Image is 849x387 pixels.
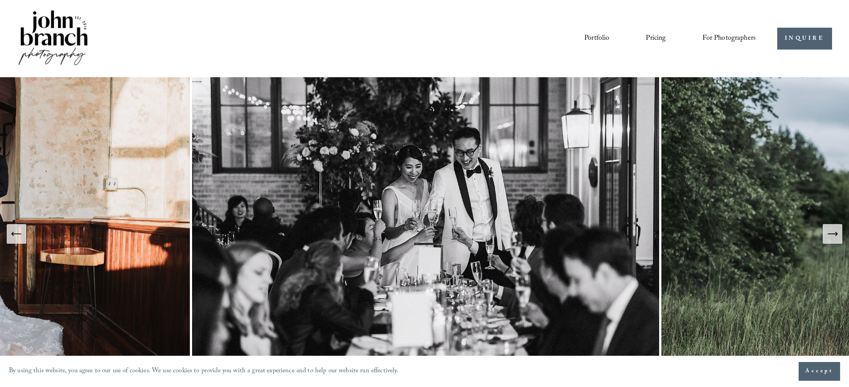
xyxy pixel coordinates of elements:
img: John Branch IV Photography [17,8,89,69]
button: Accept [799,362,840,381]
a: folder dropdown [702,31,756,46]
a: Portfolio [584,31,609,46]
button: Next Slide [823,224,842,244]
a: Pricing [646,31,666,46]
span: Accept [805,367,833,376]
p: By using this website, you agree to our use of cookies. We use cookies to provide you with a grea... [9,365,399,378]
span: For Photographers [702,32,756,46]
a: INQUIRE [777,28,832,50]
button: Previous Slide [7,224,26,244]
